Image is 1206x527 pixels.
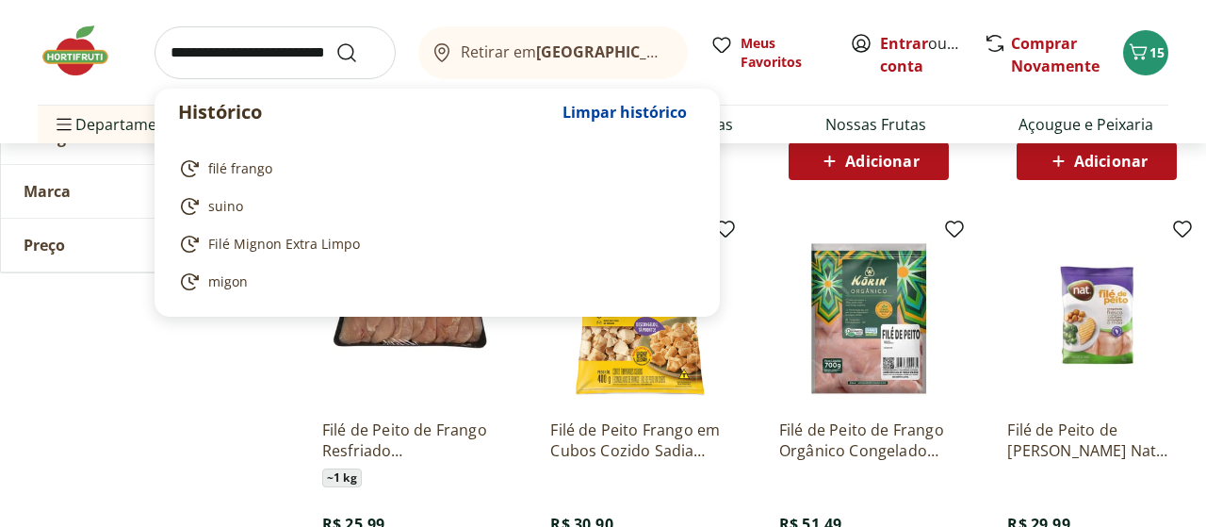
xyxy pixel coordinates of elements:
span: ~ 1 kg [322,469,362,487]
span: Adicionar [845,154,919,169]
button: Preço [1,219,284,272]
a: Comprar Novamente [1011,33,1100,76]
a: filé frango [178,157,689,180]
button: Carrinho [1123,30,1168,75]
span: Preço [24,236,65,255]
span: Departamentos [53,102,188,147]
span: Meus Favoritos [741,34,827,72]
span: Retirar em [461,43,669,60]
a: Filé Mignon Extra Limpo [178,233,689,255]
button: Submit Search [335,41,381,64]
button: Retirar em[GEOGRAPHIC_DATA]/[GEOGRAPHIC_DATA] [418,26,688,79]
span: filé frango [208,159,272,178]
button: Marca [1,165,284,218]
p: Histórico [178,99,553,125]
span: suino [208,197,243,216]
a: suino [178,195,689,218]
button: Limpar histórico [553,90,696,135]
a: migon [178,271,689,293]
img: Hortifruti [38,23,132,79]
a: Entrar [880,33,928,54]
img: Filé de Peito de Frango Congelado Nat 1Kg [1007,225,1186,404]
input: search [155,26,396,79]
span: Categoria [24,128,96,147]
span: Filé Mignon Extra Limpo [208,235,360,254]
span: Limpar histórico [562,105,687,120]
button: Adicionar [789,142,949,180]
span: Adicionar [1074,154,1148,169]
a: Filé de Peito de [PERSON_NAME] Nat 1Kg [1007,420,1186,461]
a: Filé de Peito Frango em Cubos Cozido Sadia 400g [550,420,729,461]
a: Filé de Peito de Frango Resfriado [GEOGRAPHIC_DATA] [322,420,501,461]
button: Adicionar [1017,142,1177,180]
a: Filé de Peito de Frango Orgânico Congelado Korin 700g [779,420,958,461]
img: Filé de Peito de Frango Orgânico Congelado Korin 700g [779,225,958,404]
a: Nossas Frutas [825,113,926,136]
button: Menu [53,102,75,147]
span: 15 [1149,43,1165,61]
b: [GEOGRAPHIC_DATA]/[GEOGRAPHIC_DATA] [536,41,854,62]
a: Meus Favoritos [710,34,827,72]
span: Marca [24,182,71,201]
a: Criar conta [880,33,984,76]
span: ou [880,32,964,77]
a: Açougue e Peixaria [1019,113,1153,136]
span: migon [208,272,248,291]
